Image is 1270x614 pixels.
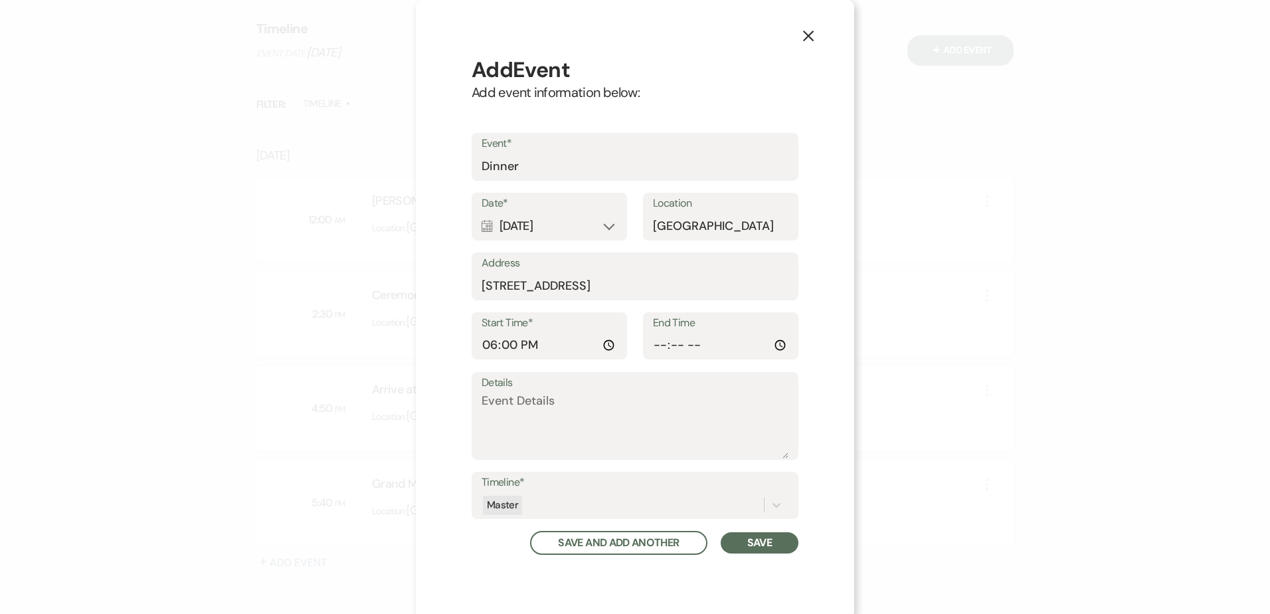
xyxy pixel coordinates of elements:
[482,213,617,239] div: [DATE]
[472,84,798,101] p: Add event information below:
[482,373,788,393] label: Details
[653,213,788,239] input: Location
[472,56,798,84] h3: Add Event
[482,194,617,213] label: Date*
[482,314,617,333] label: Start Time*
[530,531,707,555] button: Save and Add Another
[482,273,788,299] input: Event Address
[483,496,522,515] div: Master
[653,314,788,333] label: End Time
[482,254,788,273] label: Address
[482,134,788,153] label: Event*
[653,194,788,213] label: Location
[482,153,788,179] input: Event Name
[482,473,788,492] label: Timeline*
[721,532,798,554] button: Save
